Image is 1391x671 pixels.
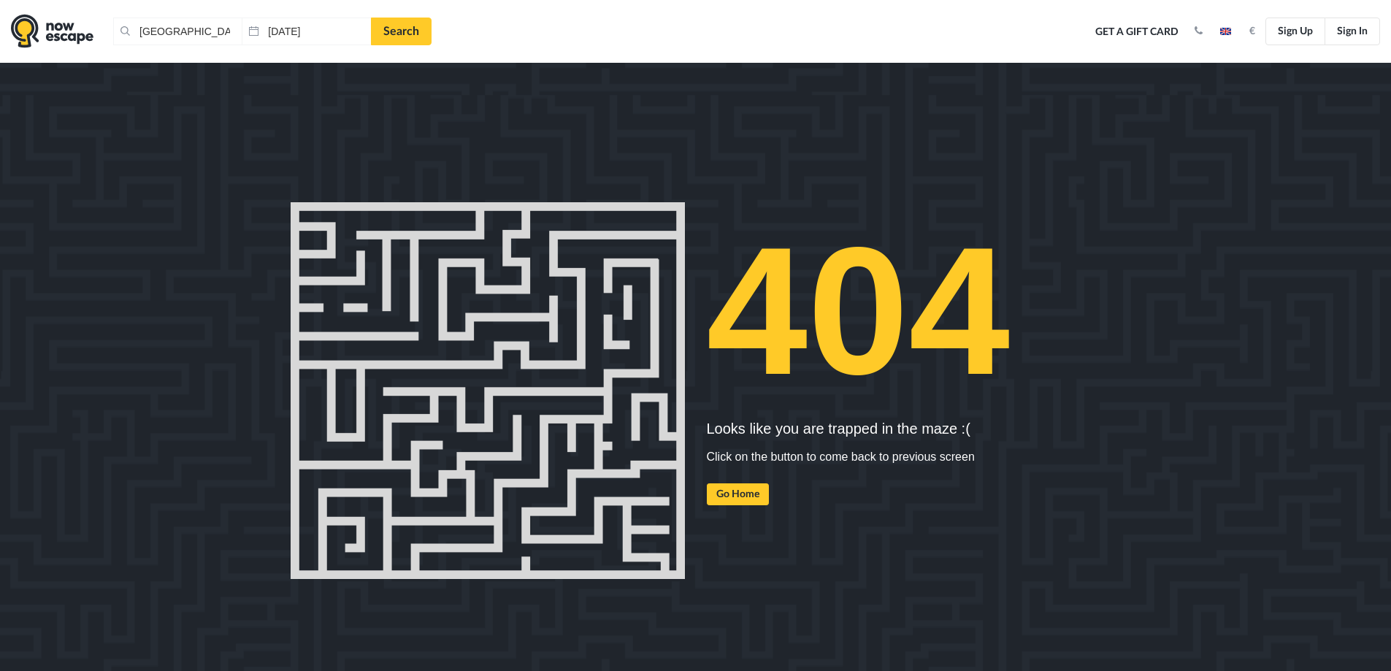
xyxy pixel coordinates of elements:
[707,483,769,505] a: Go Home
[707,421,1101,437] h5: Looks like you are trapped in the maze :(
[1265,18,1325,45] a: Sign Up
[707,202,1101,421] h1: 404
[1220,28,1231,35] img: en.jpg
[371,18,432,45] a: Search
[113,18,242,45] input: Place or Room Name
[1249,26,1255,37] strong: €
[1325,18,1380,45] a: Sign In
[11,14,93,48] img: logo
[242,18,370,45] input: Date
[1090,16,1184,48] a: Get a Gift Card
[1242,24,1262,39] button: €
[707,448,1101,466] p: Click on the button to come back to previous screen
